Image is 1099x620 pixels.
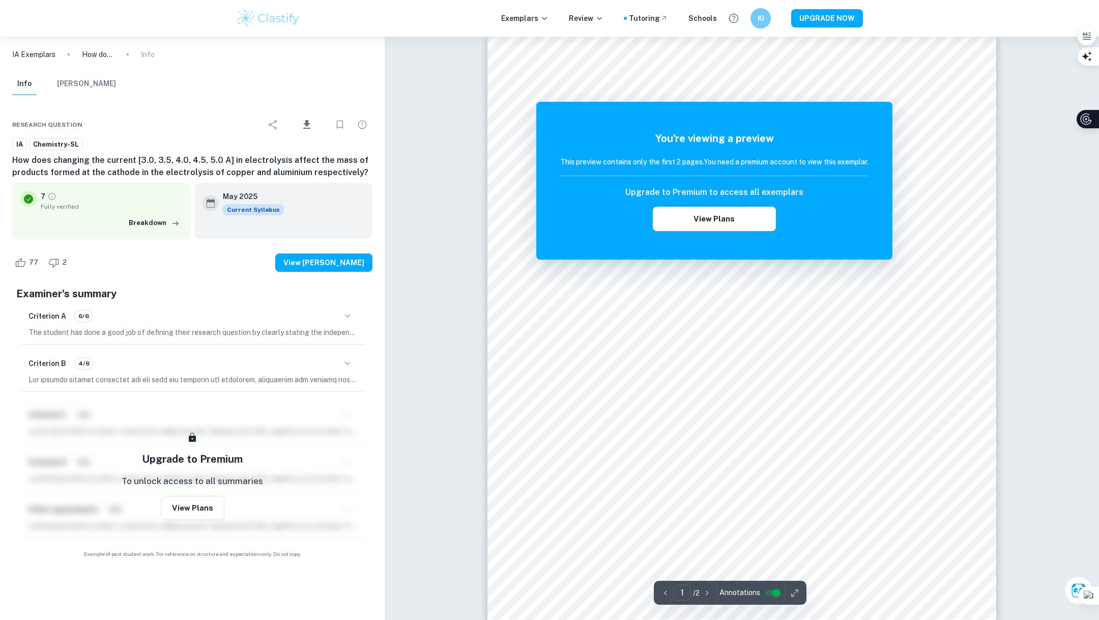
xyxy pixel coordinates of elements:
[223,191,276,202] h6: May 2025
[41,202,182,211] span: Fully verified
[693,587,700,599] p: / 2
[223,204,284,215] div: This exemplar is based on the current syllabus. Feel free to refer to it for inspiration/ideas wh...
[57,73,116,95] button: [PERSON_NAME]
[28,358,66,369] h6: Criterion B
[236,8,301,29] img: Clastify logo
[688,13,717,24] a: Schools
[625,186,803,199] h6: Upgrade to Premium to access all exemplars
[13,139,26,150] span: IA
[161,496,224,520] button: View Plans
[12,138,27,151] a: IA
[82,49,114,60] p: How does changing the current [3.0, 3.5, 4.0, 4.5, 5.0 A] in electrolysis affect the mass of prod...
[653,207,776,231] button: View Plans
[12,73,37,95] button: Info
[501,13,548,24] p: Exemplars
[75,312,93,321] span: 6/6
[57,258,72,268] span: 2
[725,10,742,27] button: Help and Feedback
[569,13,603,24] p: Review
[352,115,372,135] div: Report issue
[275,253,372,272] button: View [PERSON_NAME]
[791,9,863,27] button: UPGRADE NOW
[285,111,328,138] div: Download
[28,311,66,322] h6: Criterion A
[122,475,263,488] p: To unlock access to all summaries
[12,120,82,129] span: Research question
[41,191,45,202] p: 7
[46,255,72,271] div: Dislike
[1064,576,1093,605] button: Ask Clai
[330,115,350,135] div: Bookmark
[16,286,368,301] h5: Examiner's summary
[755,13,767,24] h6: KI
[560,131,869,146] h5: You're viewing a preview
[12,255,44,271] div: Like
[75,359,93,368] span: 4/6
[141,49,155,60] p: Info
[23,258,44,268] span: 77
[750,8,771,29] button: KI
[28,327,356,338] p: The student has done a good job of defining their research question by clearly stating the indepe...
[30,139,82,150] span: Chemistry-SL
[29,138,83,151] a: Chemistry-SL
[12,49,55,60] a: IA Exemplars
[28,374,356,385] p: Lor ipsumdo sitamet consectet adi eli sedd eiu temporin utl etdolorem, aliquaenim adm veniamq nos...
[47,192,56,201] a: Grade fully verified
[629,13,668,24] a: Tutoring
[126,215,182,231] button: Breakdown
[263,115,283,135] div: Share
[12,550,372,558] span: Example of past student work. For reference on structure and expectations only. Do not copy.
[719,587,760,598] span: Annotations
[560,156,869,167] h6: This preview contains only the first 2 pages. You need a premium account to view this exemplar.
[12,154,372,179] h6: How does changing the current [3.0, 3.5, 4.0, 4.5, 5.0 A] in electrolysis affect the mass of prod...
[223,204,284,215] span: Current Syllabus
[142,452,243,467] h5: Upgrade to Premium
